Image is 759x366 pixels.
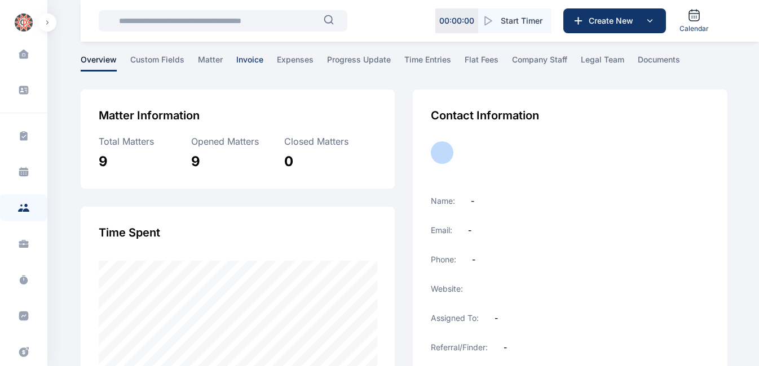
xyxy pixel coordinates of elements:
[431,342,488,353] label: Referral/Finder:
[495,313,498,324] label: -
[465,54,498,72] span: flat fees
[327,54,404,72] a: progress update
[130,54,198,72] a: custom fields
[277,54,314,72] span: expenses
[99,153,192,171] div: 9
[191,135,284,148] div: Opened Matters
[404,54,465,72] a: time entries
[512,54,581,72] a: company staff
[581,54,624,72] span: legal team
[431,108,709,123] div: Contact Information
[191,153,284,171] div: 9
[638,54,680,72] span: documents
[439,15,474,26] p: 00 : 00 : 00
[236,54,263,72] span: invoice
[478,8,551,33] button: Start Timer
[431,313,479,324] label: Assigned To:
[277,54,327,72] a: expenses
[284,135,377,148] div: Closed Matters
[512,54,567,72] span: company staff
[584,15,643,26] span: Create New
[581,54,638,72] a: legal team
[198,54,236,72] a: matter
[81,54,117,72] span: overview
[431,195,455,207] label: Name:
[638,54,694,72] a: documents
[465,54,512,72] a: flat fees
[504,342,507,353] label: -
[675,4,713,38] a: Calendar
[81,54,130,72] a: overview
[431,225,452,236] label: Email:
[468,225,471,236] label: -
[327,54,391,72] span: progress update
[99,135,192,148] div: Total Matters
[99,225,377,240] div: Time Spent
[99,108,377,123] div: Matter Information
[130,54,184,72] span: custom fields
[472,254,475,265] label: -
[404,54,451,72] span: time entries
[471,195,474,207] label: -
[236,54,277,72] a: invoice
[501,15,542,26] span: Start Timer
[284,153,377,171] div: 0
[198,54,223,72] span: matter
[679,24,709,33] span: Calendar
[431,283,463,294] label: Website:
[431,254,456,265] label: Phone:
[563,8,666,33] button: Create New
